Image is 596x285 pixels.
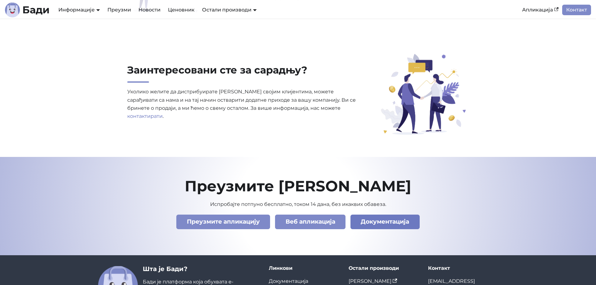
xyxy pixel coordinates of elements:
a: ЛогоБади [5,2,50,17]
a: контактирати [127,113,163,119]
a: Веб апликација [275,215,345,229]
a: Информације [58,7,100,13]
div: Контакт [428,265,498,271]
a: Апликација [518,5,562,15]
p: Испробајте потпуно бесплатно, током 14 дана, без икаквих обавеза. [98,200,498,208]
p: Уколико желите да дистрибуирате [PERSON_NAME] својим клијентима, можете сарађивати са нама и на т... [127,88,356,121]
img: Лого [5,2,20,17]
h3: Шта је Бади? [143,265,259,273]
div: Остали производи [349,265,418,271]
div: Линкови [269,265,339,271]
a: Ценовник [164,5,198,15]
a: Контакт [562,5,591,15]
a: Документација [350,215,420,229]
a: Преузмите апликацију [176,215,270,229]
h2: Заинтересовани сте за сарадњу? [127,64,356,83]
a: Преузми [104,5,135,15]
a: Остали производи [202,7,257,13]
a: Документација [269,278,308,284]
h2: Преузмите [PERSON_NAME] [98,177,498,195]
b: Бади [22,5,50,15]
img: Заинтересовани сте за сарадњу? [374,52,471,136]
a: Новости [135,5,164,15]
a: [PERSON_NAME] [349,278,397,284]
